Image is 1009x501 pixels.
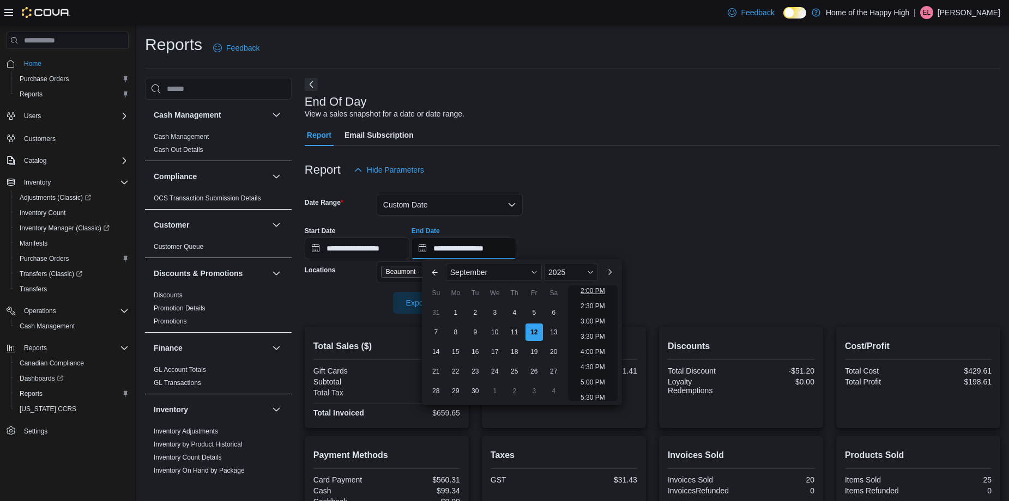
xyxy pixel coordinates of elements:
[467,382,484,400] div: day-30
[576,300,609,313] li: 2:30 PM
[20,341,129,355] span: Reports
[20,304,61,317] button: Operations
[154,242,203,251] span: Customer Queue
[154,404,188,415] h3: Inventory
[154,317,187,326] span: Promotions
[723,2,778,23] a: Feedback
[11,71,133,87] button: Purchase Orders
[154,268,268,279] button: Discounts & Promotions
[20,109,45,123] button: Users
[313,366,385,375] div: Gift Cards
[389,408,460,417] div: $659.65
[20,57,46,70] a: Home
[15,237,52,250] a: Manifests
[20,405,76,413] span: [US_STATE] CCRS
[20,131,129,145] span: Customers
[20,75,69,83] span: Purchase Orders
[743,366,814,375] div: -$51.20
[15,191,129,204] span: Adjustments (Classic)
[491,449,637,462] h2: Taxes
[154,440,243,449] span: Inventory by Product Historical
[576,284,609,297] li: 2:00 PM
[600,264,618,281] button: Next month
[313,408,364,417] strong: Total Invoiced
[743,486,814,495] div: 0
[486,382,504,400] div: day-1
[154,366,206,374] a: GL Account Totals
[566,475,637,484] div: $31.43
[15,88,47,101] a: Reports
[545,323,563,341] div: day-13
[145,34,202,56] h1: Reports
[313,377,385,386] div: Subtotal
[845,366,916,375] div: Total Cost
[576,345,609,358] li: 4:00 PM
[11,87,133,102] button: Reports
[427,363,445,380] div: day-21
[313,486,385,495] div: Cash
[668,377,739,395] div: Loyalty Redemptions
[20,389,43,398] span: Reports
[491,475,562,484] div: GST
[447,343,464,361] div: day-15
[270,403,283,416] button: Inventory
[568,285,618,401] ul: Time
[412,227,440,235] label: End Date
[525,323,543,341] div: day-12
[15,237,129,250] span: Manifests
[377,194,523,216] button: Custom Date
[15,72,74,85] a: Purchase Orders
[506,343,523,361] div: day-18
[447,304,464,321] div: day-1
[486,363,504,380] div: day-24
[11,221,133,236] a: Inventory Manager (Classic)
[389,366,460,375] div: $0.00
[467,304,484,321] div: day-2
[576,361,609,374] li: 4:30 PM
[270,267,283,280] button: Discounts & Promotions
[154,379,201,387] a: GL Transactions
[393,292,454,314] button: Export
[270,341,283,355] button: Finance
[2,303,133,319] button: Operations
[15,222,129,235] span: Inventory Manager (Classic)
[938,6,1000,19] p: [PERSON_NAME]
[154,454,222,461] a: Inventory Count Details
[743,377,814,386] div: $0.00
[154,109,268,120] button: Cash Management
[305,266,336,274] label: Locations
[313,475,385,484] div: Card Payment
[15,267,129,280] span: Transfers (Classic)
[154,243,203,250] a: Customer Queue
[154,109,221,120] h3: Cash Management
[154,291,183,299] a: Discounts
[15,88,129,101] span: Reports
[349,159,428,181] button: Hide Parameters
[24,112,41,120] span: Users
[20,285,47,294] span: Transfers
[20,424,129,438] span: Settings
[544,264,598,281] div: Button. Open the year selector. 2025 is currently selected.
[447,363,464,380] div: day-22
[313,340,460,353] h2: Total Sales ($)
[525,363,543,380] div: day-26
[20,425,52,438] a: Settings
[426,303,564,401] div: September, 2025
[307,124,331,146] span: Report
[154,146,203,154] a: Cash Out Details
[11,319,133,334] button: Cash Management
[11,371,133,386] a: Dashboards
[427,323,445,341] div: day-7
[20,322,75,331] span: Cash Management
[313,449,460,462] h2: Payment Methods
[576,376,609,389] li: 5:00 PM
[845,377,916,386] div: Total Profit
[486,323,504,341] div: day-10
[15,252,129,265] span: Purchase Orders
[11,356,133,371] button: Canadian Compliance
[427,284,445,302] div: Su
[15,191,95,204] a: Adjustments (Classic)
[506,304,523,321] div: day-4
[506,323,523,341] div: day-11
[154,343,268,353] button: Finance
